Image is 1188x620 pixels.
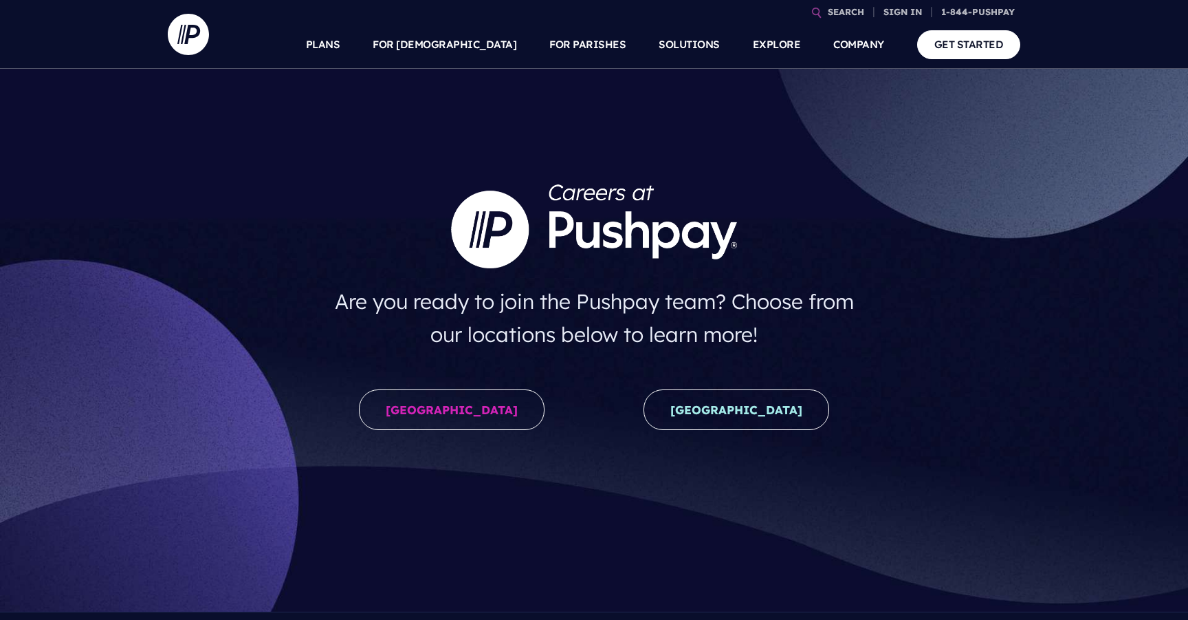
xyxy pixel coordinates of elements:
a: FOR [DEMOGRAPHIC_DATA] [373,21,516,69]
a: SOLUTIONS [659,21,720,69]
a: [GEOGRAPHIC_DATA] [359,389,544,430]
a: FOR PARISHES [549,21,626,69]
a: GET STARTED [917,30,1021,58]
a: PLANS [306,21,340,69]
h4: Are you ready to join the Pushpay team? Choose from our locations below to learn more! [321,279,868,356]
a: [GEOGRAPHIC_DATA] [643,389,829,430]
a: EXPLORE [753,21,801,69]
a: COMPANY [833,21,884,69]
